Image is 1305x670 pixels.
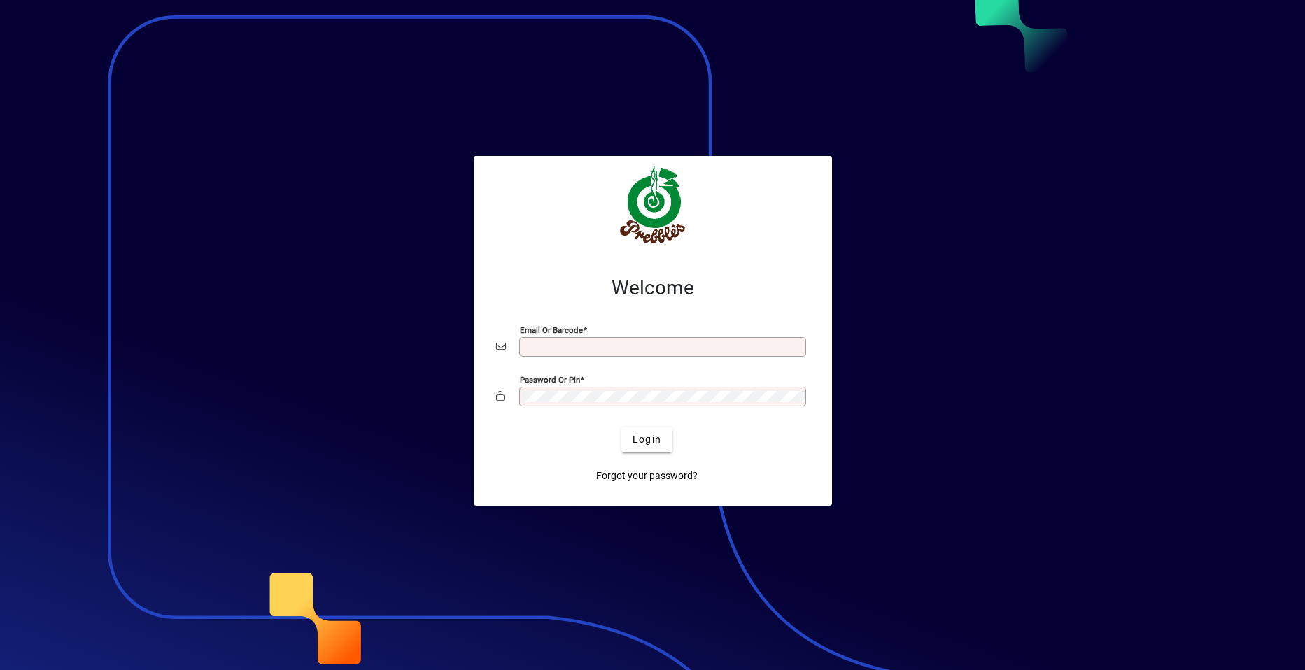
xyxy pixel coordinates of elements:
[496,276,810,300] h2: Welcome
[621,427,672,452] button: Login
[591,464,703,489] a: Forgot your password?
[633,432,661,447] span: Login
[596,469,698,483] span: Forgot your password?
[520,374,580,384] mat-label: Password or Pin
[520,325,583,334] mat-label: Email or Barcode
